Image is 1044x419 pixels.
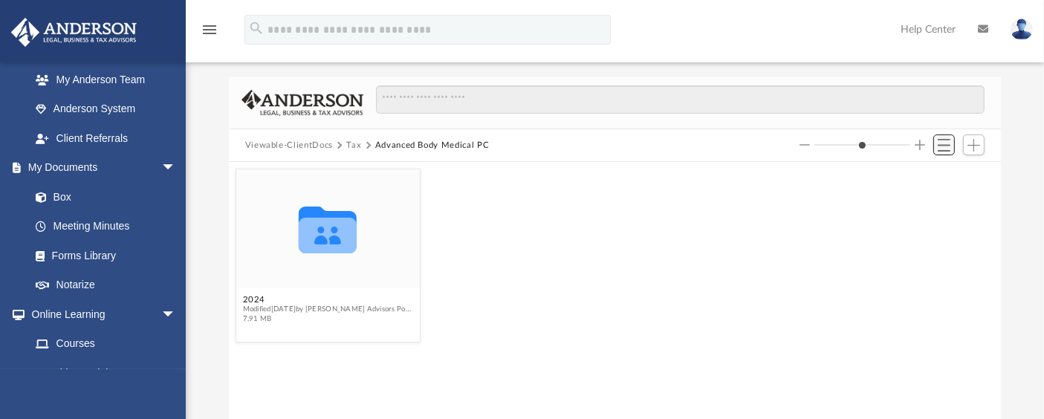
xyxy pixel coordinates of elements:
a: Notarize [21,270,191,300]
a: Anderson System [21,94,191,124]
span: Modified [DATE] by [PERSON_NAME] Advisors Portal [242,305,413,314]
span: arrow_drop_down [161,299,191,330]
span: arrow_drop_down [161,153,191,183]
a: menu [201,28,218,39]
button: Tax [346,139,361,152]
a: Courses [21,329,191,359]
i: menu [201,21,218,39]
a: My Documentsarrow_drop_down [10,153,191,183]
a: Video Training [21,358,184,388]
a: Client Referrals [21,123,191,153]
img: User Pic [1011,19,1033,40]
button: Increase column size [915,140,925,150]
button: Advanced Body Medical PC [375,139,490,152]
a: Meeting Minutes [21,212,191,241]
a: My Anderson Team [21,65,184,94]
input: Column size [814,140,910,150]
a: Forms Library [21,241,184,270]
i: search [248,20,265,36]
a: Online Learningarrow_drop_down [10,299,191,329]
img: Anderson Advisors Platinum Portal [7,18,141,47]
a: Box [21,182,184,212]
button: Switch to List View [933,134,956,155]
button: Add [963,134,985,155]
span: 7.91 MB [242,314,413,324]
input: Search files and folders [376,85,985,114]
button: 2024 [242,295,413,305]
button: Viewable-ClientDocs [245,139,333,152]
button: Decrease column size [800,140,810,150]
